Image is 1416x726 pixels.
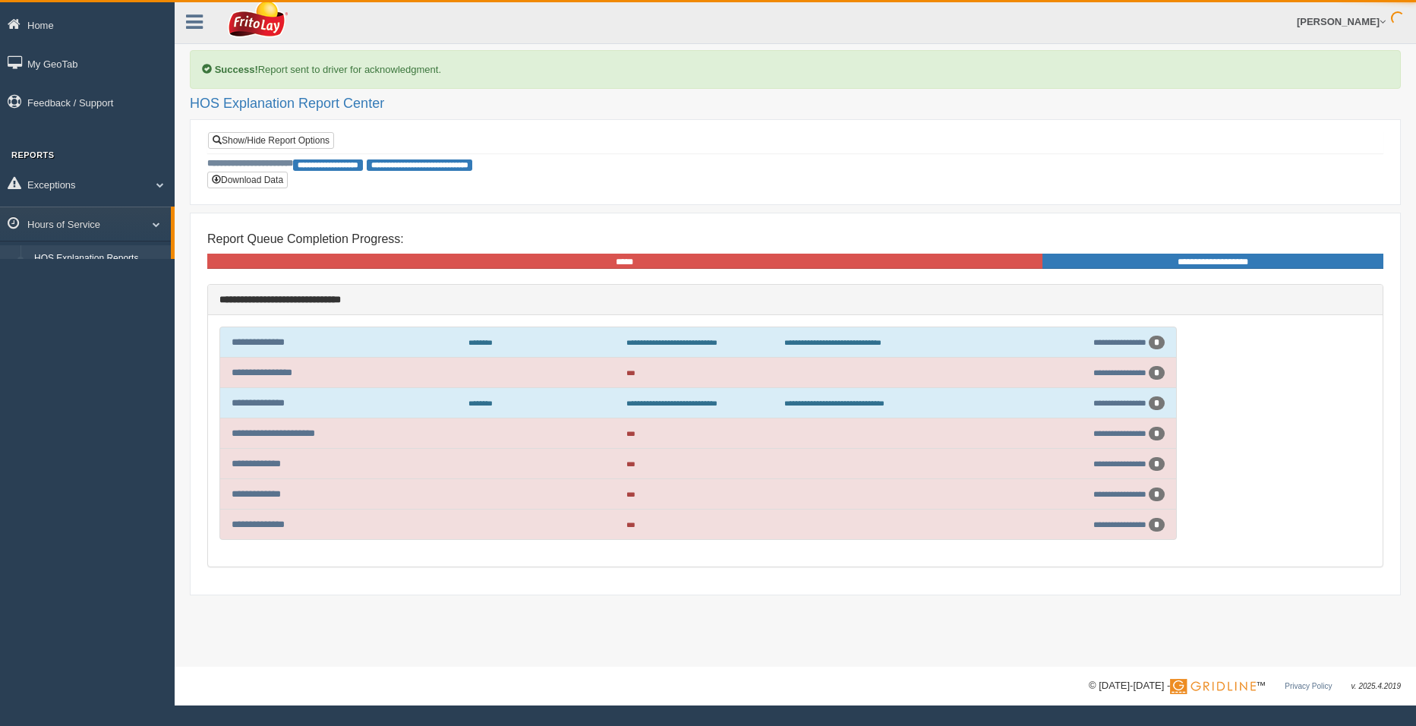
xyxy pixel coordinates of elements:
[27,245,171,273] a: HOS Explanation Reports
[1351,682,1401,690] span: v. 2025.4.2019
[1285,682,1332,690] a: Privacy Policy
[1170,679,1256,694] img: Gridline
[1089,678,1401,694] div: © [DATE]-[DATE] - ™
[207,172,288,188] button: Download Data
[215,64,258,75] b: Success!
[208,132,334,149] a: Show/Hide Report Options
[190,96,1401,112] h2: HOS Explanation Report Center
[190,50,1401,89] div: Report sent to driver for acknowledgment.
[207,232,1383,246] h4: Report Queue Completion Progress:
